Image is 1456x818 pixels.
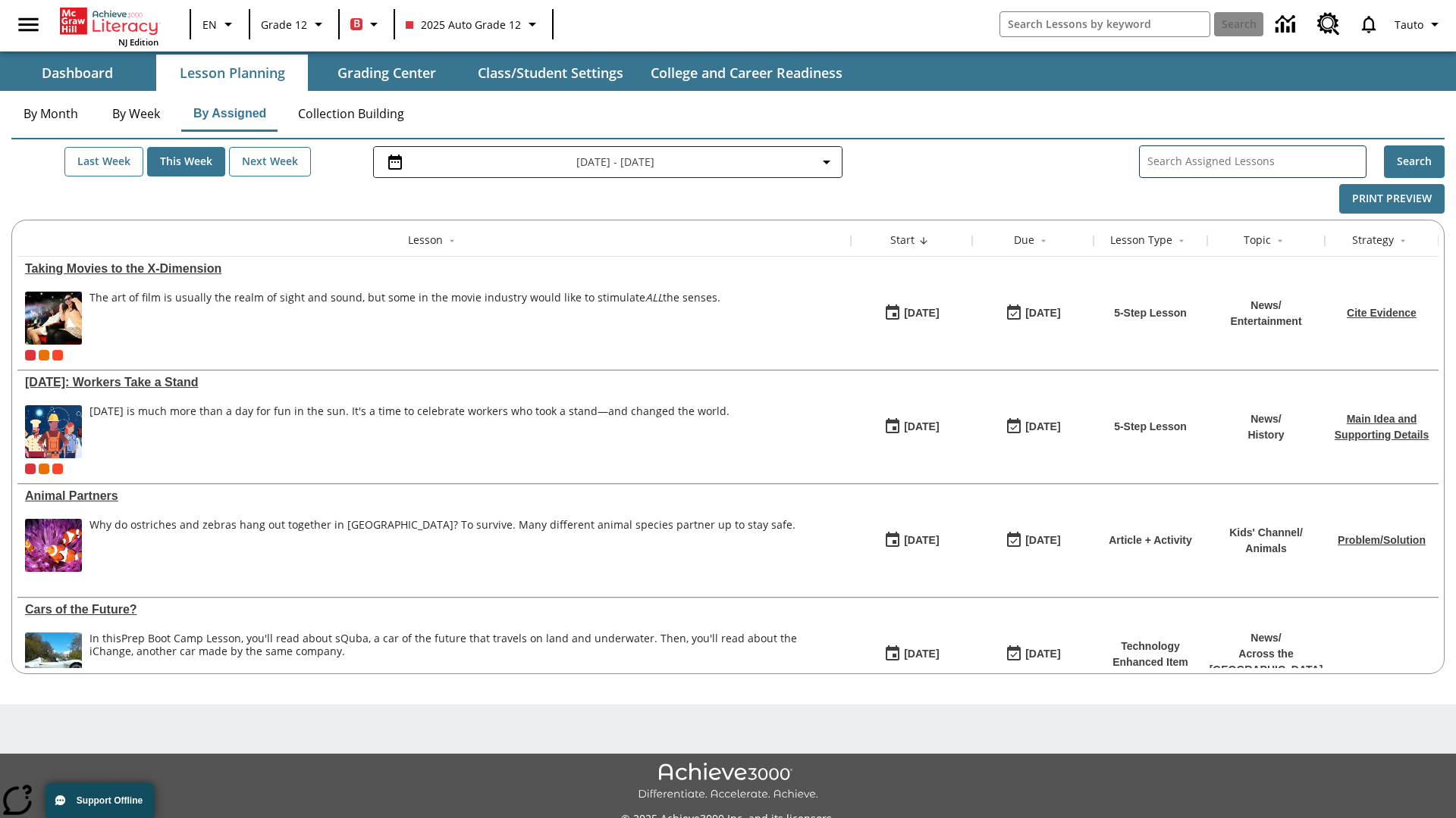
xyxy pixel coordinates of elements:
[1172,232,1191,250] button: Sort
[25,489,843,503] a: Animal Partners, Lessons
[25,489,843,503] div: Animal Partners
[879,640,944,669] button: 07/01/25: First time the lesson was available
[1230,298,1301,314] p: News /
[25,292,82,345] img: Panel in front of the seats sprays water mist to the happy audience at a 4DX-equipped theater.
[89,405,730,418] div: [DATE] is much more than a day for fun in the sun. It's a time to celebrate workers who took a st...
[98,95,174,132] button: By Week
[1335,413,1429,441] a: Main Idea and Supporting Details
[89,292,720,345] div: The art of film is usually the realm of sight and sound, but some in the movie industry would lik...
[1266,4,1308,45] a: Data Center
[89,405,730,458] div: Labor Day is much more than a day for fun in the sun. It's a time to celebrate workers who took a...
[25,464,36,474] span: Current Class
[11,95,90,132] button: By Month
[60,5,158,48] div: Home
[1349,5,1389,44] a: Notifications
[77,795,143,806] span: Support Offline
[45,783,155,818] button: Support Offline
[1014,233,1034,248] div: Due
[638,763,818,801] img: Achieve3000 Differentiate Accelerate Achieve
[1384,145,1445,178] button: Search
[2,55,153,91] button: Dashboard
[904,417,939,436] div: [DATE]
[64,147,143,176] button: Last Week
[1210,630,1323,646] p: News /
[39,464,49,474] div: OL 2025 Auto Grade 12
[1229,525,1303,541] p: Kids' Channel /
[1338,534,1426,546] a: Problem/Solution
[25,603,843,617] div: Cars of the Future?
[25,632,82,685] img: High-tech automobile treading water.
[1230,314,1301,329] p: Entertainment
[89,519,795,532] div: Why do ostriches and zebras hang out together in [GEOGRAPHIC_DATA]? To survive. Many different an...
[52,350,63,361] div: Test 1
[817,153,836,171] svg: Collapse Date Range Filter
[1352,233,1394,248] div: Strategy
[1394,232,1412,250] button: Sort
[1247,411,1284,427] p: News /
[904,645,939,663] div: [DATE]
[466,55,635,91] button: Class/Student Settings
[1025,304,1060,323] div: [DATE]
[25,350,36,361] div: Current Class
[196,11,244,38] button: Language: EN, Select a language
[261,17,307,33] span: Grade 12
[52,464,63,474] div: Test 1
[879,299,944,328] button: 08/18/25: First time the lesson was available
[1114,305,1187,321] p: 5-Step Lesson
[89,632,843,658] div: In this
[89,632,843,685] div: In this Prep Boot Camp Lesson, you'll read about sQuba, a car of the future that travels on land ...
[1000,12,1210,36] input: search field
[1339,184,1445,214] button: Print Preview
[156,55,308,91] button: Lesson Planning
[1114,419,1187,435] p: 5-Step Lesson
[1244,233,1271,248] div: Topic
[915,232,933,250] button: Sort
[1000,299,1065,328] button: 08/24/25: Last day the lesson can be accessed
[6,2,51,47] button: Open side menu
[25,376,843,389] div: Labor Day: Workers Take a Stand
[408,233,443,248] div: Lesson
[1229,541,1303,557] p: Animals
[25,376,843,389] a: Labor Day: Workers Take a Stand, Lessons
[344,11,389,38] button: Boost Class color is red. Change class color
[1034,232,1053,250] button: Sort
[904,531,939,550] div: [DATE]
[25,262,843,276] div: Taking Movies to the X-Dimension
[1110,233,1172,248] div: Lesson Type
[1247,427,1284,443] p: History
[1025,531,1060,550] div: [DATE]
[25,262,843,276] a: Taking Movies to the X-Dimension, Lessons
[879,526,944,555] button: 07/07/25: First time the lesson was available
[202,17,217,33] span: EN
[1271,232,1289,250] button: Sort
[60,6,158,36] a: Home
[25,405,82,458] img: A banner with a blue background shows an illustrated row of diverse men and women dressed in clot...
[1308,4,1349,45] a: Resource Center, Will open in new tab
[25,519,82,572] img: Three clownfish swim around a purple anemone.
[229,147,311,176] button: Next Week
[890,233,915,248] div: Start
[904,304,939,323] div: [DATE]
[400,11,548,38] button: Class: 2025 Auto Grade 12, Select your class
[311,55,463,91] button: Grading Center
[1000,526,1065,555] button: 06/30/26: Last day the lesson can be accessed
[1210,646,1323,678] p: Across the [GEOGRAPHIC_DATA]
[1025,417,1060,436] div: [DATE]
[89,519,795,572] div: Why do ostriches and zebras hang out together in Africa? To survive. Many different animal specie...
[1025,645,1060,663] div: [DATE]
[25,603,843,617] a: Cars of the Future? , Lessons
[1101,638,1200,670] p: Technology Enhanced Item
[89,292,720,304] p: The art of film is usually the realm of sight and sound, but some in the movie industry would lik...
[1000,413,1065,442] button: 06/30/26: Last day the lesson can be accessed
[380,153,836,171] button: Select the date range menu item
[645,290,663,304] em: ALL
[1147,151,1366,173] input: Search Assigned Lessons
[39,350,49,361] div: OL 2025 Auto Grade 12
